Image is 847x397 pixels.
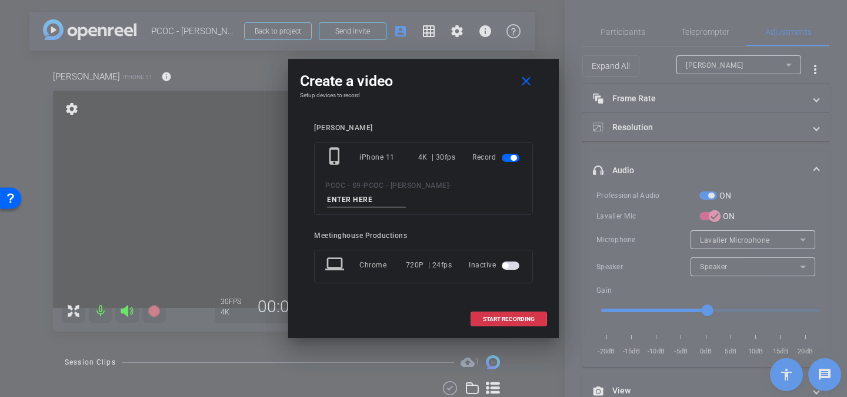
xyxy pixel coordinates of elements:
div: 720P | 24fps [406,254,452,276]
button: START RECORDING [471,312,547,326]
mat-icon: phone_iphone [325,147,346,168]
span: START RECORDING [483,316,535,322]
span: PCOC - S9 [325,181,361,190]
mat-icon: close [519,74,533,89]
span: - [449,181,452,190]
div: [PERSON_NAME] [314,124,533,133]
input: ENTER HERE [327,193,406,207]
span: PCOC - [PERSON_NAME] [364,181,449,190]
div: iPhone 11 [359,147,418,168]
div: Inactive [469,254,522,276]
mat-icon: laptop [325,254,346,276]
span: - [361,181,364,190]
div: 4K | 30fps [418,147,456,168]
div: Meetinghouse Productions [314,231,533,240]
h4: Setup devices to record [300,92,547,99]
div: Create a video [300,71,547,92]
div: Record [472,147,522,168]
div: Chrome [359,254,406,276]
